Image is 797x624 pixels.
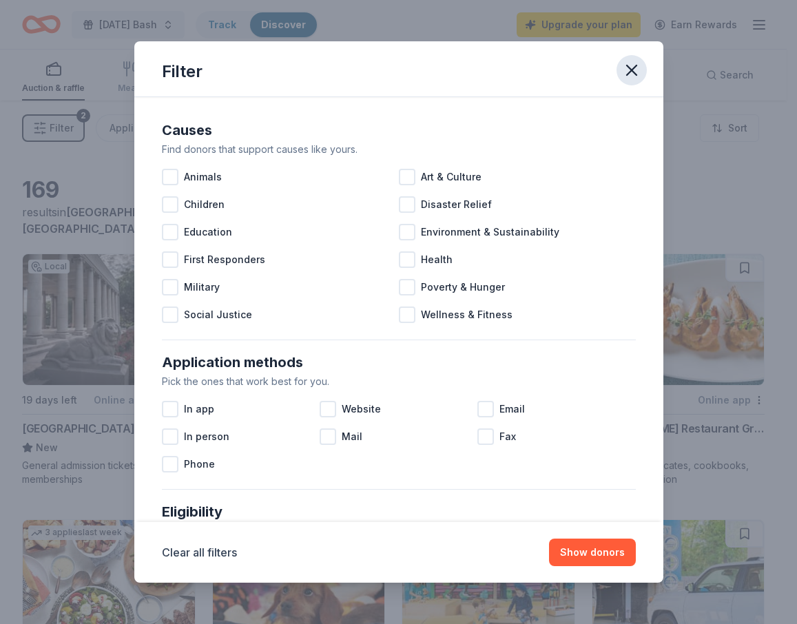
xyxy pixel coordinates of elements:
[421,306,513,323] span: Wellness & Fitness
[184,306,252,323] span: Social Justice
[549,539,636,566] button: Show donors
[162,373,636,390] div: Pick the ones that work best for you.
[184,428,229,445] span: In person
[162,501,636,523] div: Eligibility
[342,428,362,445] span: Mail
[162,61,203,83] div: Filter
[184,169,222,185] span: Animals
[499,428,516,445] span: Fax
[184,279,220,295] span: Military
[162,544,237,561] button: Clear all filters
[421,224,559,240] span: Environment & Sustainability
[499,401,525,417] span: Email
[421,196,492,213] span: Disaster Relief
[184,196,225,213] span: Children
[421,279,505,295] span: Poverty & Hunger
[162,141,636,158] div: Find donors that support causes like yours.
[184,401,214,417] span: In app
[184,251,265,268] span: First Responders
[184,456,215,472] span: Phone
[342,401,381,417] span: Website
[421,251,453,268] span: Health
[162,351,636,373] div: Application methods
[184,224,232,240] span: Education
[162,119,636,141] div: Causes
[421,169,482,185] span: Art & Culture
